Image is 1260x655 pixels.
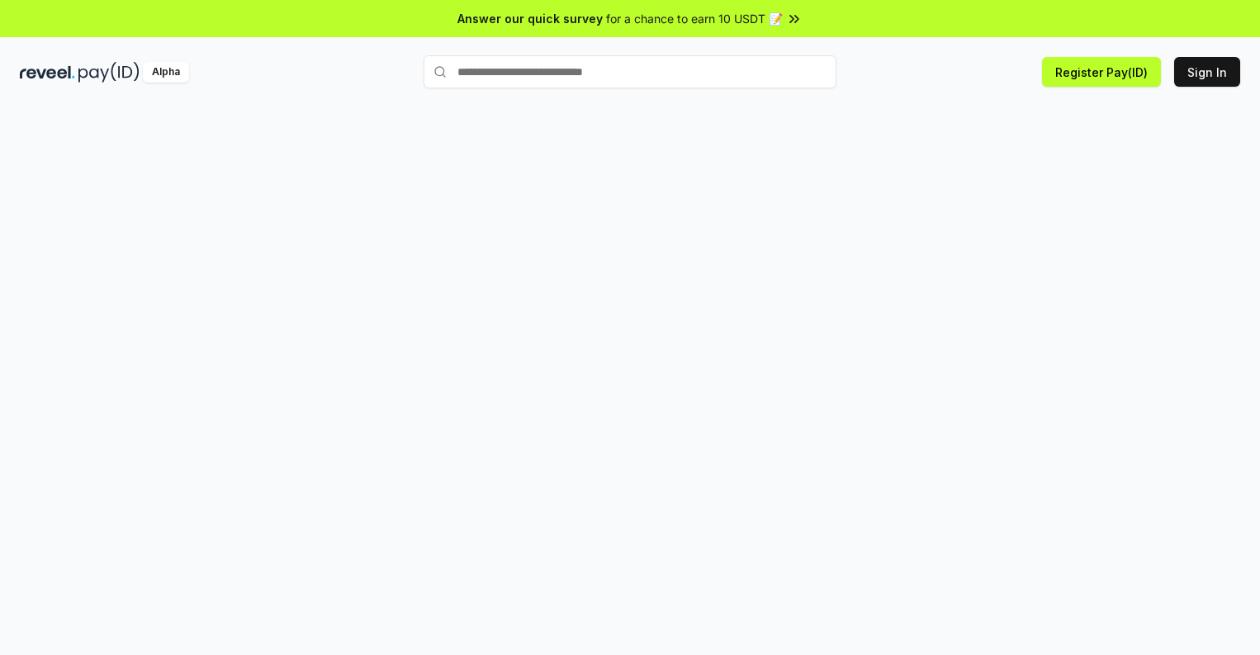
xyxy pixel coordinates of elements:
[1042,57,1161,87] button: Register Pay(ID)
[1174,57,1240,87] button: Sign In
[457,10,603,27] span: Answer our quick survey
[78,62,140,83] img: pay_id
[20,62,75,83] img: reveel_dark
[143,62,189,83] div: Alpha
[606,10,783,27] span: for a chance to earn 10 USDT 📝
